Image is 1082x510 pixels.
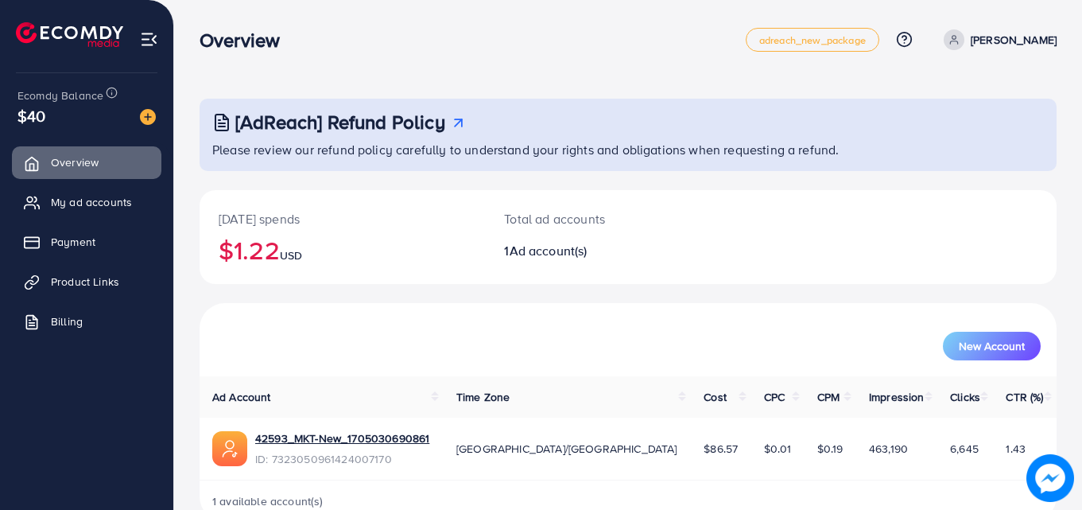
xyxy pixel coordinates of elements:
span: CPM [817,389,840,405]
span: 1.43 [1006,441,1026,457]
span: Ecomdy Balance [17,88,103,103]
span: $0.01 [764,441,792,457]
a: Payment [12,226,161,258]
span: 6,645 [950,441,979,457]
h3: [AdReach] Refund Policy [235,111,445,134]
p: [DATE] spends [219,209,466,228]
span: Cost [704,389,727,405]
a: 42593_MKT-New_1705030690861 [255,430,429,446]
span: adreach_new_package [759,35,866,45]
a: [PERSON_NAME] [937,29,1057,50]
a: My ad accounts [12,186,161,218]
p: Please review our refund policy carefully to understand your rights and obligations when requesti... [212,140,1047,159]
span: 463,190 [869,441,908,457]
h2: 1 [504,243,681,259]
img: logo [16,22,123,47]
span: Ad Account [212,389,271,405]
p: [PERSON_NAME] [971,30,1057,49]
h2: $1.22 [219,235,466,265]
span: CPC [764,389,785,405]
span: Payment [51,234,95,250]
span: CTR (%) [1006,389,1043,405]
span: USD [280,247,302,263]
span: ID: 7323050961424007170 [255,451,429,467]
button: New Account [943,332,1041,360]
span: Impression [869,389,925,405]
span: $86.57 [704,441,738,457]
span: My ad accounts [51,194,132,210]
span: Billing [51,313,83,329]
img: ic-ads-acc.e4c84228.svg [212,431,247,466]
span: $0.19 [817,441,843,457]
span: [GEOGRAPHIC_DATA]/[GEOGRAPHIC_DATA] [456,441,677,457]
span: Ad account(s) [510,242,588,259]
img: image [1026,454,1074,502]
span: Clicks [950,389,980,405]
img: image [140,109,156,125]
span: $40 [17,104,45,127]
a: adreach_new_package [746,28,879,52]
a: Product Links [12,266,161,298]
span: Time Zone [456,389,510,405]
span: New Account [959,341,1025,352]
span: Overview [51,154,99,170]
p: Total ad accounts [504,209,681,228]
span: 1 available account(s) [212,493,324,509]
a: Overview [12,146,161,178]
h3: Overview [200,29,293,52]
a: Billing [12,306,161,337]
span: Product Links [51,274,119,290]
img: menu [140,30,158,49]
